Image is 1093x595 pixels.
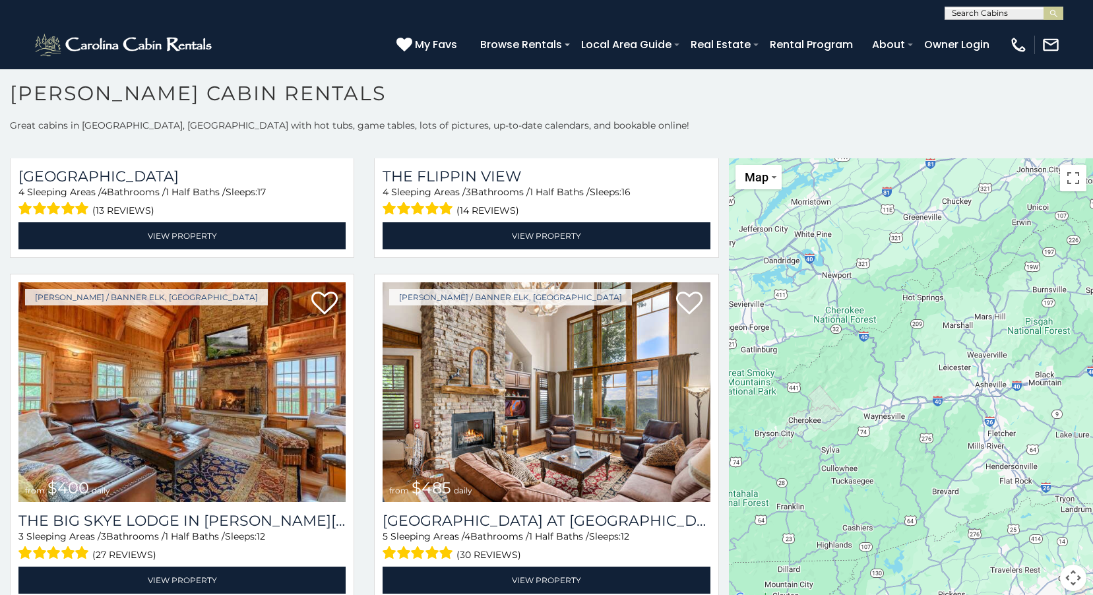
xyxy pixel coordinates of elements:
span: Map [745,170,768,184]
span: 4 [464,530,470,542]
a: My Favs [396,36,460,53]
span: 5 [383,530,388,542]
a: View Property [18,222,346,249]
div: Sleeping Areas / Bathrooms / Sleeps: [18,530,346,563]
a: About [865,33,912,56]
span: 4 [18,186,24,198]
h3: The Big Skye Lodge in Valle Crucis [18,512,346,530]
span: from [25,485,45,495]
a: Add to favorites [676,290,703,318]
a: View Property [383,222,710,249]
img: phone-regular-white.png [1009,36,1028,54]
img: mail-regular-white.png [1042,36,1060,54]
span: 17 [257,186,266,198]
span: 3 [18,530,24,542]
a: Ridge Haven Lodge at Echota from $485 daily [383,282,710,502]
a: [PERSON_NAME] / Banner Elk, [GEOGRAPHIC_DATA] [25,289,268,305]
button: Toggle fullscreen view [1060,165,1086,191]
span: 3 [101,530,106,542]
span: (27 reviews) [92,546,156,563]
h3: Cucumber Tree Lodge [18,168,346,185]
div: Sleeping Areas / Bathrooms / Sleeps: [383,185,710,219]
a: Add to favorites [311,290,338,318]
span: 1 Half Baths / [529,530,589,542]
span: 12 [621,530,629,542]
h3: Ridge Haven Lodge at Echota [383,512,710,530]
span: 12 [257,530,265,542]
a: [GEOGRAPHIC_DATA] at [GEOGRAPHIC_DATA] [383,512,710,530]
a: The Flippin View [383,168,710,185]
span: from [389,485,409,495]
span: (13 reviews) [92,202,154,219]
a: Local Area Guide [575,33,678,56]
div: Sleeping Areas / Bathrooms / Sleeps: [18,185,346,219]
button: Change map style [735,165,782,189]
span: daily [454,485,472,495]
span: $400 [47,478,89,497]
span: 1 Half Baths / [530,186,590,198]
span: (14 reviews) [456,202,519,219]
a: Owner Login [918,33,996,56]
span: 4 [383,186,389,198]
a: [GEOGRAPHIC_DATA] [18,168,346,185]
a: The Big Skye Lodge in Valle Crucis from $400 daily [18,282,346,502]
img: The Big Skye Lodge in Valle Crucis [18,282,346,502]
a: View Property [383,567,710,594]
span: (30 reviews) [456,546,521,563]
span: My Favs [415,36,457,53]
span: 4 [101,186,107,198]
a: The Big Skye Lodge in [PERSON_NAME][GEOGRAPHIC_DATA] [18,512,346,530]
a: View Property [18,567,346,594]
button: Map camera controls [1060,565,1086,591]
a: Rental Program [763,33,859,56]
img: White-1-2.png [33,32,216,58]
span: 16 [621,186,631,198]
img: Ridge Haven Lodge at Echota [383,282,710,502]
span: daily [92,485,110,495]
span: 1 Half Baths / [166,186,226,198]
span: $485 [412,478,451,497]
div: Sleeping Areas / Bathrooms / Sleeps: [383,530,710,563]
a: Browse Rentals [474,33,569,56]
a: [PERSON_NAME] / Banner Elk, [GEOGRAPHIC_DATA] [389,289,632,305]
a: Real Estate [684,33,757,56]
span: 3 [466,186,471,198]
span: 1 Half Baths / [165,530,225,542]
